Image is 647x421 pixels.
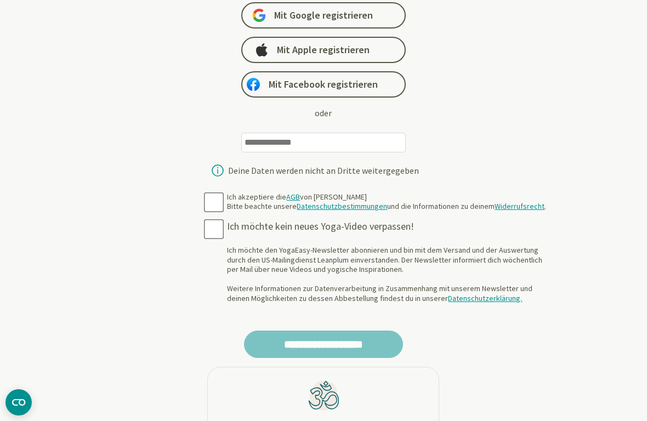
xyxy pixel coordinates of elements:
[448,293,522,303] a: Datenschutzerklärung.
[5,389,32,416] button: CMP-Widget öffnen
[241,71,406,98] a: Mit Facebook registrieren
[297,201,387,211] a: Datenschutzbestimmungen
[274,9,373,22] span: Mit Google registrieren
[286,192,300,202] a: AGB
[228,166,419,175] div: Deine Daten werden nicht an Dritte weitergegeben
[315,106,332,120] div: oder
[269,78,378,91] span: Mit Facebook registrieren
[277,43,370,56] span: Mit Apple registrieren
[227,246,549,303] div: Ich möchte den YogaEasy-Newsletter abonnieren und bin mit dem Versand und der Auswertung durch de...
[227,192,546,212] div: Ich akzeptiere die von [PERSON_NAME] Bitte beachte unsere und die Informationen zu deinem .
[227,220,549,233] div: Ich möchte kein neues Yoga-Video verpassen!
[241,37,406,63] a: Mit Apple registrieren
[495,201,544,211] a: Widerrufsrecht
[241,2,406,29] a: Mit Google registrieren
